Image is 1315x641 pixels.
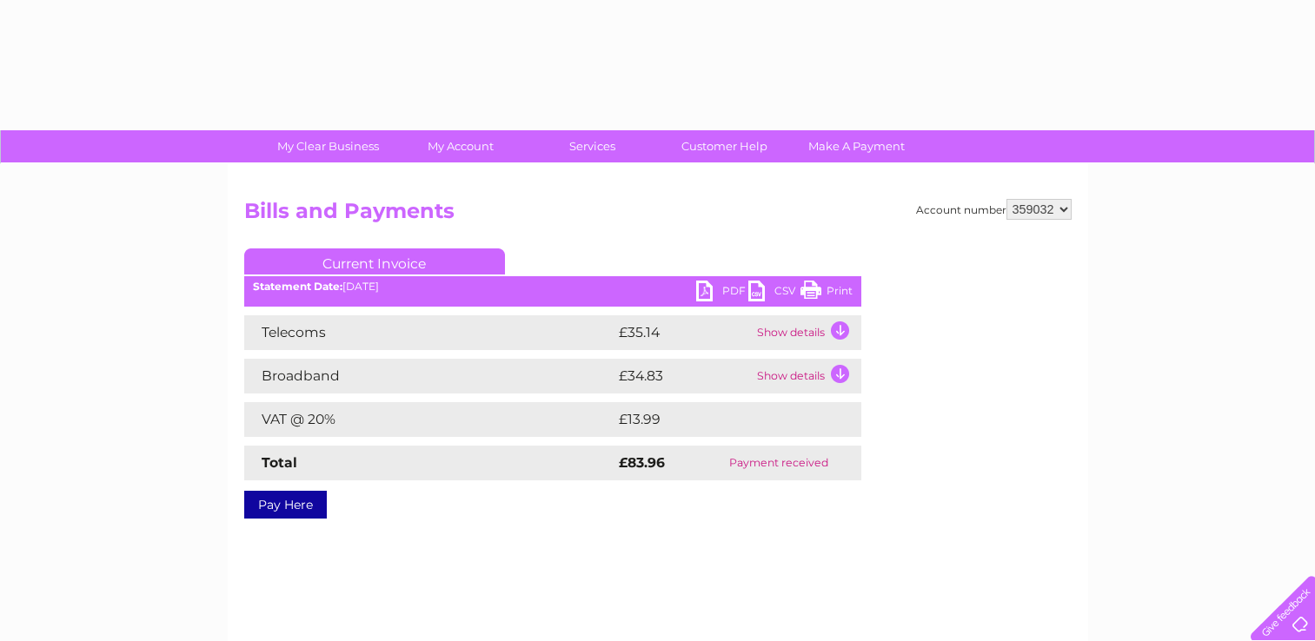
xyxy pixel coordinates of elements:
a: My Account [389,130,532,162]
a: My Clear Business [256,130,400,162]
a: Make A Payment [785,130,928,162]
strong: £83.96 [619,454,665,471]
a: Current Invoice [244,248,505,274]
a: CSV [748,281,800,306]
div: [DATE] [244,281,861,293]
a: Customer Help [653,130,796,162]
a: Print [800,281,853,306]
td: Show details [753,359,861,393]
td: £13.99 [614,402,825,437]
td: £34.83 [614,359,753,393]
b: Statement Date: [253,280,342,293]
strong: Total [262,454,297,471]
a: Services [521,130,664,162]
td: Show details [753,315,861,350]
td: Payment received [697,446,860,480]
td: Telecoms [244,315,614,350]
td: £35.14 [614,315,753,350]
td: VAT @ 20% [244,402,614,437]
div: Account number [916,199,1072,220]
a: PDF [696,281,748,306]
a: Pay Here [244,491,327,519]
td: Broadband [244,359,614,393]
h2: Bills and Payments [244,199,1072,232]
